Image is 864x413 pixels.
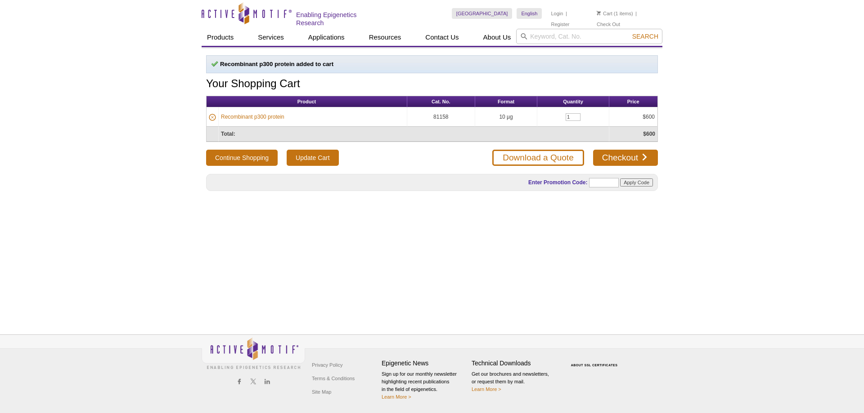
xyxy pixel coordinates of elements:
[221,131,235,137] strong: Total:
[597,10,612,17] a: Cart
[627,99,639,104] span: Price
[310,372,357,385] a: Terms & Conditions
[609,107,658,127] td: $600
[597,11,601,15] img: Your Cart
[407,107,475,127] td: 81158
[571,364,618,367] a: ABOUT SSL CERTIFICATES
[472,386,501,392] a: Learn More >
[492,150,584,166] a: Download a Quote
[620,178,653,187] input: Apply Code
[202,29,239,46] a: Products
[527,179,587,186] label: Enter Promotion Code:
[310,385,333,399] a: Site Map
[498,99,514,104] span: Format
[472,360,557,367] h4: Technical Downloads
[551,10,563,17] a: Login
[364,29,407,46] a: Resources
[287,150,338,166] input: Update Cart
[630,32,661,40] button: Search
[475,107,538,127] td: 10 µg
[517,8,542,19] a: English
[472,370,557,393] p: Get our brochures and newsletters, or request them by mail.
[593,150,658,166] a: Checkout
[252,29,289,46] a: Services
[551,21,569,27] a: Register
[296,11,386,27] h2: Enabling Epigenetics Research
[382,370,467,401] p: Sign up for our monthly newsletter highlighting recent publications in the field of epigenetics.
[211,60,653,68] p: Recombinant p300 protein added to cart
[632,33,658,40] span: Search
[432,99,450,104] span: Cat. No.
[516,29,662,44] input: Keyword, Cat. No.
[643,131,655,137] strong: $600
[206,78,658,91] h1: Your Shopping Cart
[297,99,316,104] span: Product
[420,29,464,46] a: Contact Us
[478,29,517,46] a: About Us
[452,8,513,19] a: [GEOGRAPHIC_DATA]
[206,150,278,166] button: Continue Shopping
[635,8,637,19] li: |
[562,351,629,370] table: Click to Verify - This site chose Symantec SSL for secure e-commerce and confidential communicati...
[597,21,620,27] a: Check Out
[382,360,467,367] h4: Epigenetic News
[221,113,284,121] a: Recombinant p300 protein
[310,358,345,372] a: Privacy Policy
[597,8,633,19] li: (1 items)
[202,335,305,371] img: Active Motif,
[382,394,411,400] a: Learn More >
[303,29,350,46] a: Applications
[566,8,567,19] li: |
[563,99,583,104] span: Quantity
